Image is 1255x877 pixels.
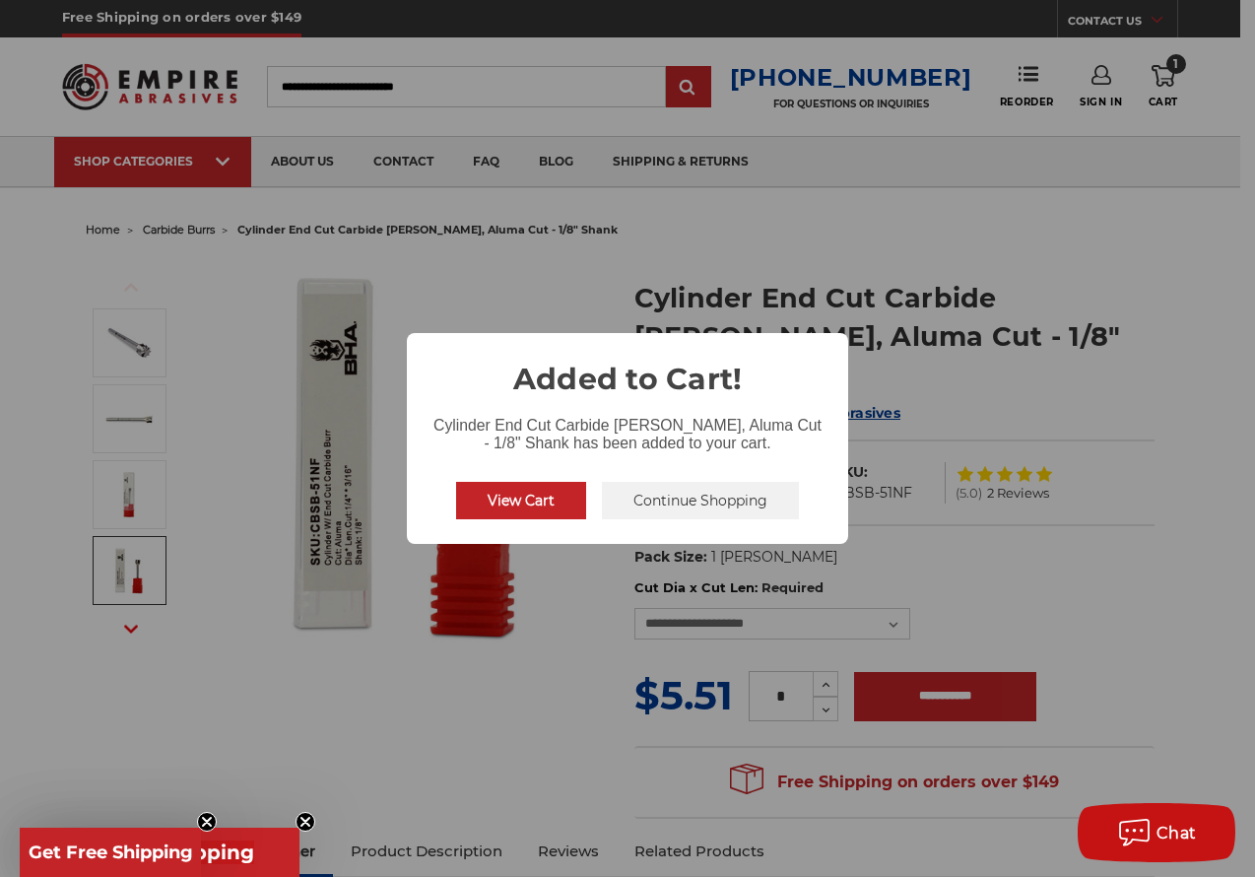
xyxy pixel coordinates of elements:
[407,401,848,456] div: Cylinder End Cut Carbide [PERSON_NAME], Aluma Cut - 1/8" Shank has been added to your cart.
[1078,803,1235,862] button: Chat
[456,482,586,519] button: View Cart
[602,482,799,519] button: Continue Shopping
[29,842,193,863] span: Get Free Shipping
[296,812,315,832] button: Close teaser
[1156,824,1197,843] span: Chat
[197,812,217,832] button: Close teaser
[407,333,848,401] h2: Added to Cart!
